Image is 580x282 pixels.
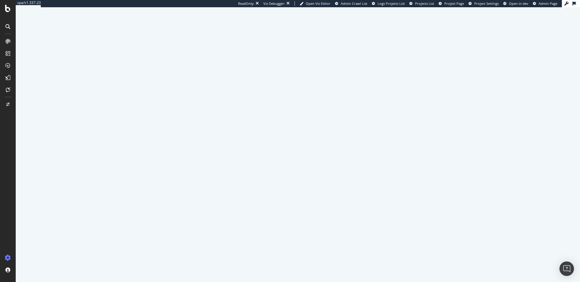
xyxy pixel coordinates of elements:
[378,1,405,6] span: Logs Projects List
[439,1,464,6] a: Project Page
[474,1,499,6] span: Project Settings
[503,1,528,6] a: Open in dev
[372,1,405,6] a: Logs Projects List
[509,1,528,6] span: Open in dev
[300,1,330,6] a: Open Viz Editor
[263,1,285,6] div: Viz Debugger:
[409,1,434,6] a: Projects List
[341,1,367,6] span: Admin Crawl List
[539,1,557,6] span: Admin Page
[238,1,254,6] div: ReadOnly:
[469,1,499,6] a: Project Settings
[533,1,557,6] a: Admin Page
[335,1,367,6] a: Admin Crawl List
[559,261,574,276] div: Open Intercom Messenger
[415,1,434,6] span: Projects List
[444,1,464,6] span: Project Page
[306,1,330,6] span: Open Viz Editor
